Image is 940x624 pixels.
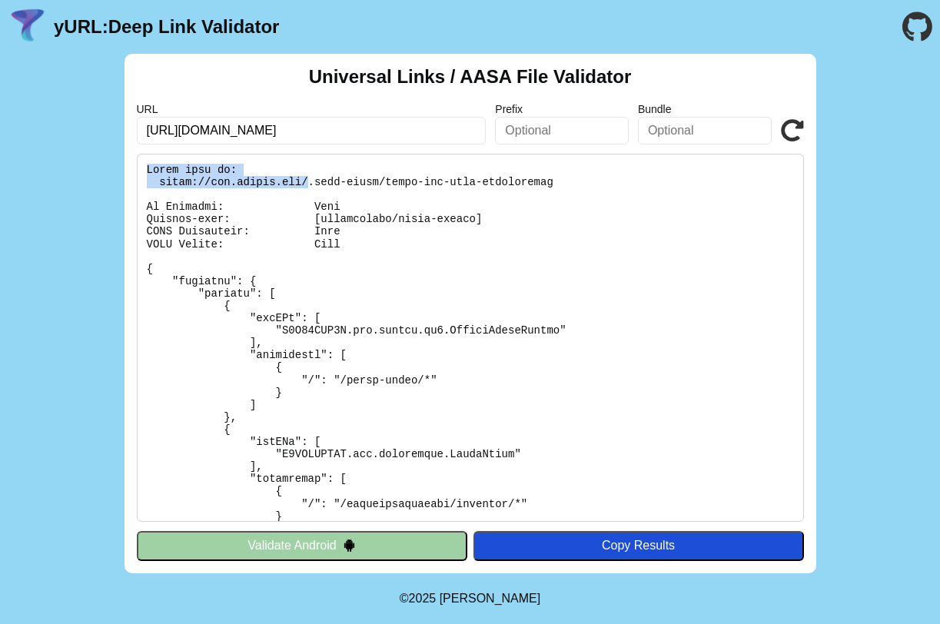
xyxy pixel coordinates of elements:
a: yURL:Deep Link Validator [54,16,279,38]
a: Michael Ibragimchayev's Personal Site [440,592,541,605]
button: Copy Results [473,531,804,560]
img: droidIcon.svg [343,539,356,552]
label: Prefix [495,103,629,115]
input: Optional [495,117,629,144]
label: URL [137,103,487,115]
span: 2025 [409,592,437,605]
img: yURL Logo [8,7,48,47]
input: Optional [638,117,772,144]
div: Copy Results [481,539,796,553]
input: Required [137,117,487,144]
h2: Universal Links / AASA File Validator [309,66,632,88]
footer: © [400,573,540,624]
button: Validate Android [137,531,467,560]
label: Bundle [638,103,772,115]
pre: Lorem ipsu do: sitam://con.adipis.eli/.sedd-eiusm/tempo-inc-utla-etdoloremag Al Enimadmi: Veni Qu... [137,154,804,522]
